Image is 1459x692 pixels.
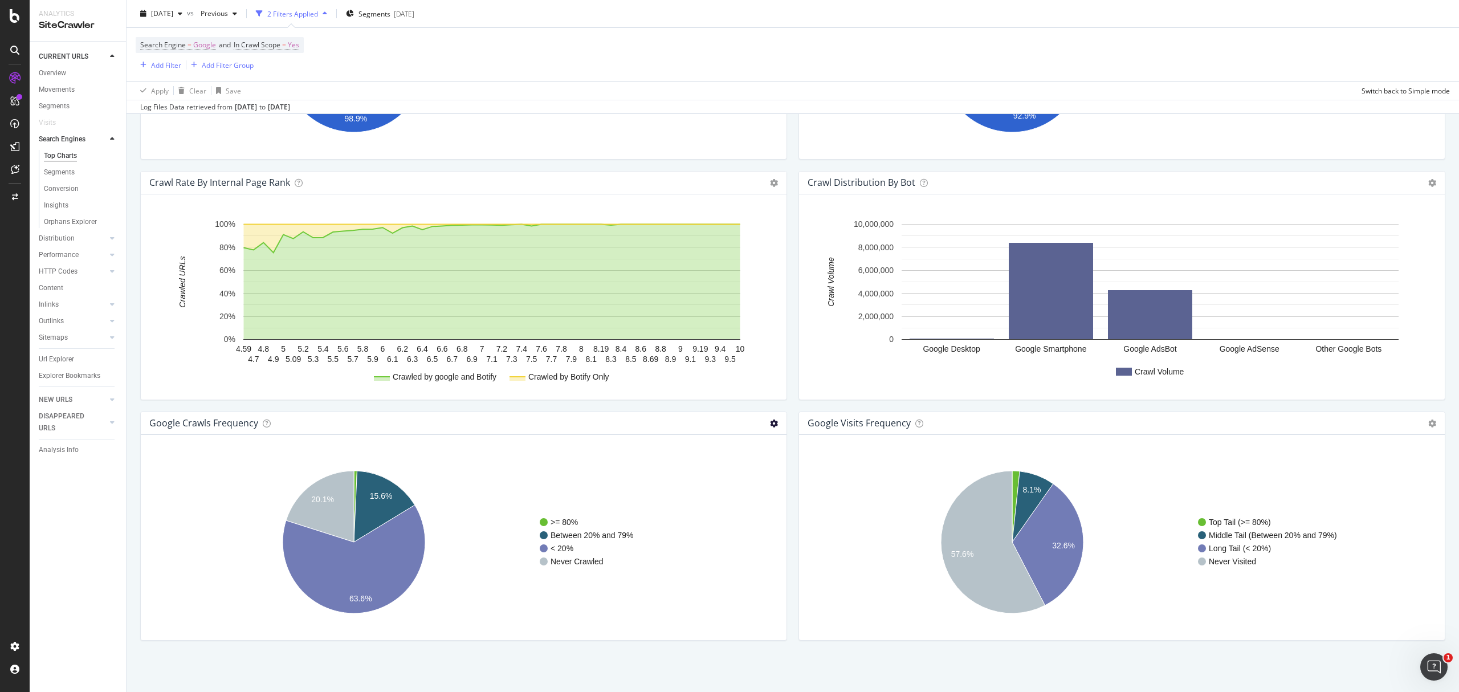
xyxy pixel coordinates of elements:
text: Google AdsBot [1123,344,1177,353]
i: Options [770,179,778,187]
div: Analysis Info [39,444,79,456]
i: Options [1428,420,1436,428]
text: 15.6% [370,491,393,500]
text: 80% [219,243,235,252]
span: 1 [1444,653,1453,662]
text: 4.59 [236,344,251,353]
div: A chart. [808,453,1429,631]
a: Orphans Explorer [44,216,118,228]
a: Outlinks [39,315,107,327]
text: 4.8 [258,344,270,353]
text: 2,000,000 [858,312,894,321]
div: Add Filter Group [202,60,254,70]
div: DISAPPEARED URLS [39,410,96,434]
text: Crawled by google and Botify [393,372,496,381]
span: 2025 Sep. 21st [151,9,173,18]
div: Overview [39,67,66,79]
div: Switch back to Simple mode [1362,86,1450,95]
a: Insights [44,200,118,211]
text: 6.3 [407,355,418,364]
button: Previous [196,5,242,23]
text: 0 [889,335,894,344]
text: 10,000,000 [854,220,894,229]
div: Top Charts [44,150,77,162]
div: Add Filter [151,60,181,70]
text: 100% [215,220,235,229]
div: Conversion [44,183,79,195]
text: 6.2 [397,344,408,353]
text: 60% [219,266,235,275]
text: 63.6% [349,594,372,603]
text: 7.3 [506,355,517,364]
a: Analysis Info [39,444,118,456]
text: 8 [579,344,584,353]
div: HTTP Codes [39,266,78,278]
i: Options [770,420,778,428]
iframe: Intercom live chat [1420,653,1448,681]
h4: google Crawls Frequency [149,416,258,431]
text: 8.5 [625,355,637,364]
a: Visits [39,117,67,129]
svg: A chart. [150,213,771,390]
svg: A chart. [150,453,771,631]
text: 9 [678,344,683,353]
text: 8.3 [605,355,617,364]
text: 7.7 [546,355,557,364]
span: Search Engine [140,40,186,50]
text: 4,000,000 [858,289,894,298]
text: Middle Tail (Between 20% and 79%) [1209,531,1337,540]
text: Crawled by Botify Only [528,372,609,381]
text: 8.69 [643,355,658,364]
text: 6 [380,344,385,353]
text: 5.4 [317,344,329,353]
button: Switch back to Simple mode [1357,82,1450,100]
text: Crawl Volume [1135,367,1184,376]
text: 5 [281,344,286,353]
text: 9.4 [715,344,726,353]
text: Google Smartphone [1015,344,1087,353]
a: HTTP Codes [39,266,107,278]
text: 7.4 [516,344,528,353]
div: A chart. [808,213,1429,390]
a: Performance [39,249,107,261]
div: Distribution [39,233,75,245]
text: 57.6% [951,549,974,559]
text: 8.9 [665,355,676,364]
text: 5.3 [308,355,319,364]
text: 4.9 [268,355,279,364]
div: [DATE] [235,102,257,112]
text: 40% [219,289,235,298]
text: < 20% [551,544,573,553]
text: Google Desktop [923,344,980,353]
a: NEW URLS [39,394,107,406]
div: Orphans Explorer [44,216,97,228]
a: Top Charts [44,150,118,162]
div: CURRENT URLS [39,51,88,63]
h4: Crawl Distribution By Bot [808,175,915,190]
text: 8.4 [616,344,627,353]
a: Segments [44,166,118,178]
span: Previous [196,9,228,18]
text: 8.1 [585,355,597,364]
text: 5.7 [347,355,358,364]
text: 98.9% [344,115,367,124]
span: Google [193,37,216,53]
i: Options [1428,179,1436,187]
div: Movements [39,84,75,96]
text: 7.6 [536,344,547,353]
text: >= 80% [551,518,578,527]
a: Explorer Bookmarks [39,370,118,382]
button: 2 Filters Applied [251,5,332,23]
div: NEW URLS [39,394,72,406]
text: 7.9 [566,355,577,364]
h4: google Visits Frequency [808,416,911,431]
a: Conversion [44,183,118,195]
span: vs [187,7,196,17]
text: 4.7 [248,355,259,364]
a: Inlinks [39,299,107,311]
div: Sitemaps [39,332,68,344]
text: Other Google Bots [1315,344,1381,353]
text: 20.1% [311,495,334,504]
text: 6.9 [466,355,478,364]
